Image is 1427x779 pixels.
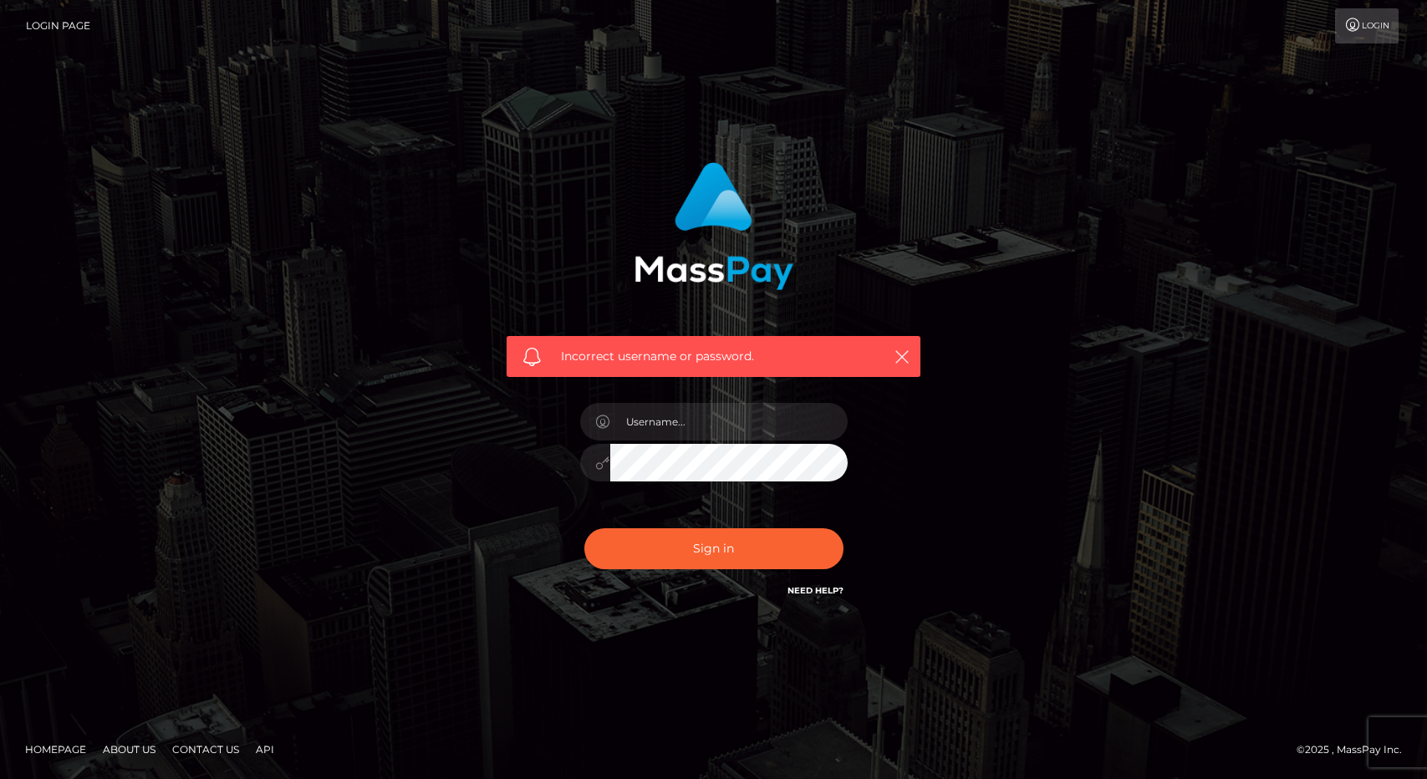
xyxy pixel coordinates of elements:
[1297,741,1414,759] div: © 2025 , MassPay Inc.
[584,528,843,569] button: Sign in
[26,8,90,43] a: Login Page
[249,736,281,762] a: API
[96,736,162,762] a: About Us
[787,585,843,596] a: Need Help?
[166,736,246,762] a: Contact Us
[561,348,866,365] span: Incorrect username or password.
[635,162,793,290] img: MassPay Login
[610,403,848,440] input: Username...
[1335,8,1399,43] a: Login
[18,736,93,762] a: Homepage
